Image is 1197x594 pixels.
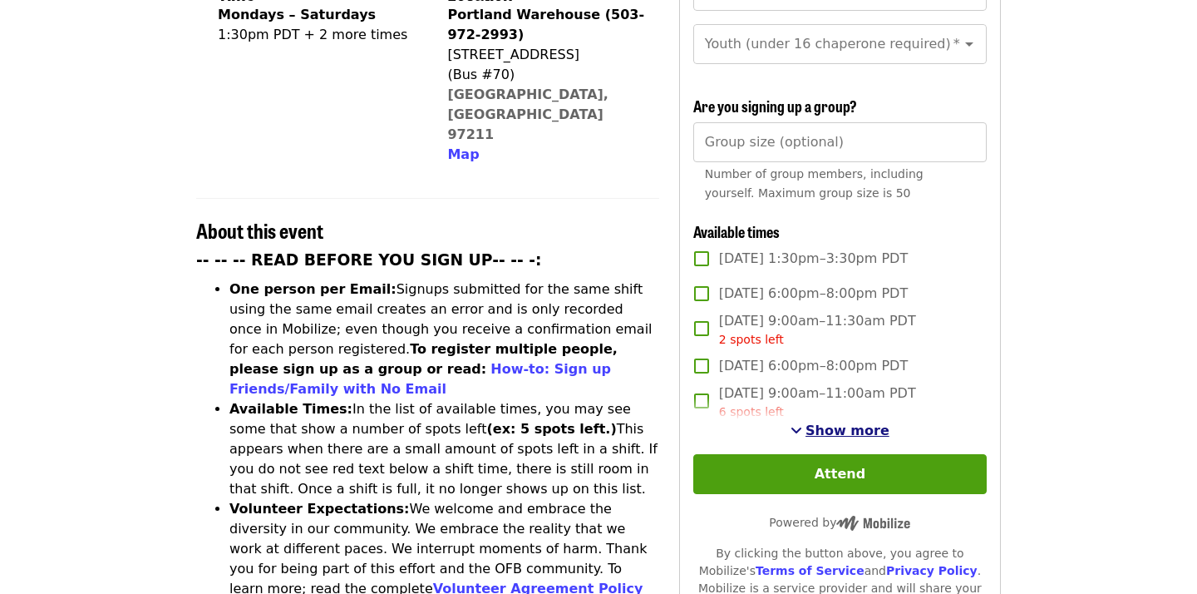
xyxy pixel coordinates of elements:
span: Number of group members, including yourself. Maximum group size is 50 [705,167,924,200]
span: [DATE] 1:30pm–3:30pm PDT [719,249,908,269]
strong: (ex: 5 spots left.) [486,421,616,437]
div: (Bus #70) [447,65,645,85]
span: [DATE] 9:00am–11:00am PDT [719,384,916,421]
span: About this event [196,215,323,245]
li: In the list of available times, you may see some that show a number of spots left This appears wh... [229,399,659,499]
strong: To register multiple people, please sign up as a group or read: [229,341,618,377]
strong: One person per Email: [229,281,397,297]
a: Terms of Service [756,564,864,577]
img: Powered by Mobilize [836,516,910,531]
span: Show more [805,423,889,438]
span: Powered by [769,516,910,529]
strong: Volunteer Expectations: [229,501,410,517]
span: 2 spots left [719,333,784,346]
span: 6 spots left [719,405,784,418]
span: [DATE] 9:00am–11:30am PDT [719,311,916,349]
strong: -- -- -- READ BEFORE YOU SIGN UP-- -- -: [196,251,542,269]
button: See more timeslots [791,421,889,441]
strong: Portland Warehouse (503-972-2993) [447,7,644,42]
a: How-to: Sign up Friends/Family with No Email [229,361,611,397]
span: Map [447,146,479,162]
button: Open [958,32,981,56]
span: Available times [693,220,780,242]
button: Map [447,145,479,165]
a: Privacy Policy [886,564,978,577]
input: [object Object] [693,122,987,162]
span: [DATE] 6:00pm–8:00pm PDT [719,284,908,304]
span: [DATE] 6:00pm–8:00pm PDT [719,356,908,376]
strong: Available Times: [229,401,352,417]
div: [STREET_ADDRESS] [447,45,645,65]
strong: Mondays – Saturdays [218,7,376,22]
li: Signups submitted for the same shift using the same email creates an error and is only recorded o... [229,280,659,399]
button: Attend [693,454,987,494]
a: [GEOGRAPHIC_DATA], [GEOGRAPHIC_DATA] 97211 [447,87,608,142]
div: 1:30pm PDT + 2 more times [218,25,407,45]
span: Are you signing up a group? [693,95,857,116]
